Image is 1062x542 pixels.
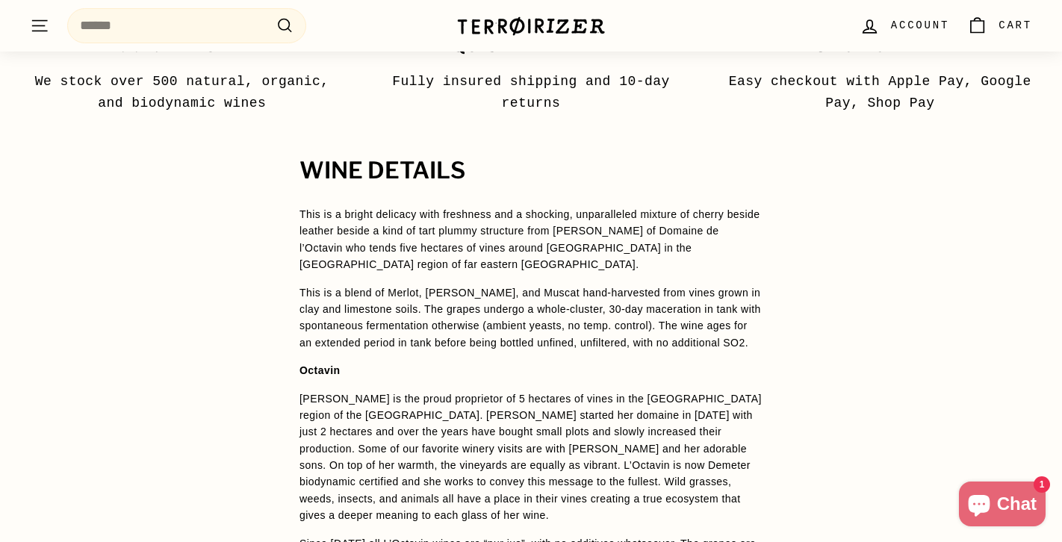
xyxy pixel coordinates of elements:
h3: Shop Online [722,35,1038,56]
p: Easy checkout with Apple Pay, Google Pay, Shop Pay [722,71,1038,114]
p: Fully insured shipping and 10-day returns [373,71,689,114]
inbox-online-store-chat: Shopify online store chat [954,482,1050,530]
h3: Quick delivery [373,35,689,56]
span: This is a blend of Merlot, [PERSON_NAME], and Muscat hand-harvested from vines grown in clay and ... [299,287,761,349]
a: Account [851,4,958,48]
strong: Octavin [299,364,341,376]
p: We stock over 500 natural, organic, and biodynamic wines [24,71,340,114]
p: [PERSON_NAME] is the proud proprietor of 5 hectares of vines in the [GEOGRAPHIC_DATA] region of t... [299,390,763,524]
span: This is a bright delicacy with freshness and a shocking, unparalleled mixture of cherry beside le... [299,208,760,270]
span: Account [891,17,949,34]
h3: 100% Natural [24,35,340,56]
span: Cart [999,17,1032,34]
a: Cart [958,4,1041,48]
h2: WINE DETAILS [299,158,763,184]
